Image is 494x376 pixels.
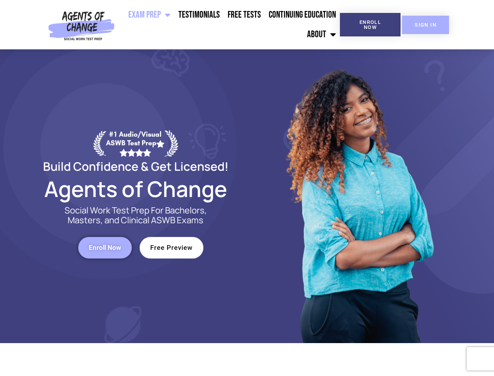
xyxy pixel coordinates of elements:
[415,22,437,27] span: SIGN IN
[402,16,449,34] a: SIGN IN
[265,5,340,25] a: Continuing Education
[140,237,203,258] a: Free Preview
[89,244,121,251] span: Enroll Now
[174,5,224,25] a: Testimonials
[224,5,265,25] a: Free Tests
[118,5,340,44] nav: Menu
[340,13,401,36] a: Enroll Now
[56,206,216,225] p: Social Work Test Prep For Bachelors, Masters, and Clinical ASWB Exams
[78,237,132,258] a: Enroll Now
[106,130,165,156] div: #1 Audio/Visual ASWB Test Prep
[352,20,388,30] span: Enroll Now
[303,25,340,44] a: About
[124,5,174,25] a: Exam Prep
[24,180,247,198] h2: Agents of Change
[24,161,247,172] h2: Build Confidence & Get Licensed!
[280,49,437,343] img: Website Image 1 (1)
[150,244,193,251] span: Free Preview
